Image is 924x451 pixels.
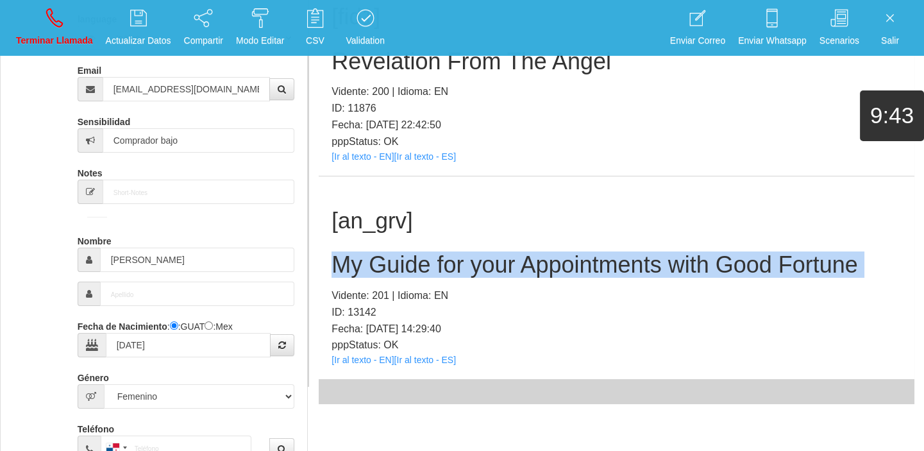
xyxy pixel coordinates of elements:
input: Correo electrónico [103,77,271,101]
input: Apellido [100,282,295,306]
a: Actualizar Datos [101,4,176,52]
input: Sensibilidad [103,128,295,153]
p: Validation [346,33,384,48]
p: ID: 11876 [332,100,902,117]
h2: Revelation From The Angel [332,49,902,74]
a: [Ir al texto - ES] [394,355,456,365]
p: Compartir [184,33,223,48]
input: :Yuca-Mex [205,321,213,330]
p: ID: 13142 [332,304,902,321]
p: Scenarios [819,33,859,48]
label: Género [78,367,109,384]
p: pppStatus: OK [332,133,902,150]
p: Actualizar Datos [106,33,171,48]
a: Compartir [180,4,228,52]
a: Modo Editar [231,4,289,52]
p: Vidente: 200 | Idioma: EN [332,83,902,100]
a: [Ir al texto - ES] [394,151,456,162]
p: Modo Editar [236,33,284,48]
p: Enviar Correo [670,33,725,48]
div: : :GUAT :Mex [78,316,295,357]
label: Teléfono [78,418,114,436]
label: Email [78,60,101,77]
p: Salir [872,33,908,48]
a: [Ir al texto - EN] [332,355,394,365]
label: Fecha de Nacimiento [78,316,167,333]
p: pppStatus: OK [332,337,902,353]
p: Terminar Llamada [16,33,93,48]
a: Validation [341,4,389,52]
a: CSV [292,4,337,52]
input: Short-Notes [103,180,295,204]
p: Fecha: [DATE] 22:42:50 [332,117,902,133]
h1: 9:43 [860,103,924,128]
h2: My Guide for your Appointments with Good Fortune [332,252,902,278]
p: Enviar Whatsapp [738,33,807,48]
label: Sensibilidad [78,111,130,128]
a: [Ir al texto - EN] [332,151,394,162]
input: :Quechi GUAT [170,321,178,330]
a: Enviar Correo [666,4,730,52]
input: Nombre [100,248,295,272]
a: Terminar Llamada [12,4,97,52]
a: Salir [868,4,912,52]
p: Fecha: [DATE] 14:29:40 [332,321,902,337]
h1: [an_grv] [332,208,902,234]
p: Vidente: 201 | Idioma: EN [332,287,902,304]
label: Nombre [78,230,112,248]
label: Notes [78,162,103,180]
p: CSV [297,33,333,48]
a: Scenarios [815,4,864,52]
a: Enviar Whatsapp [734,4,811,52]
